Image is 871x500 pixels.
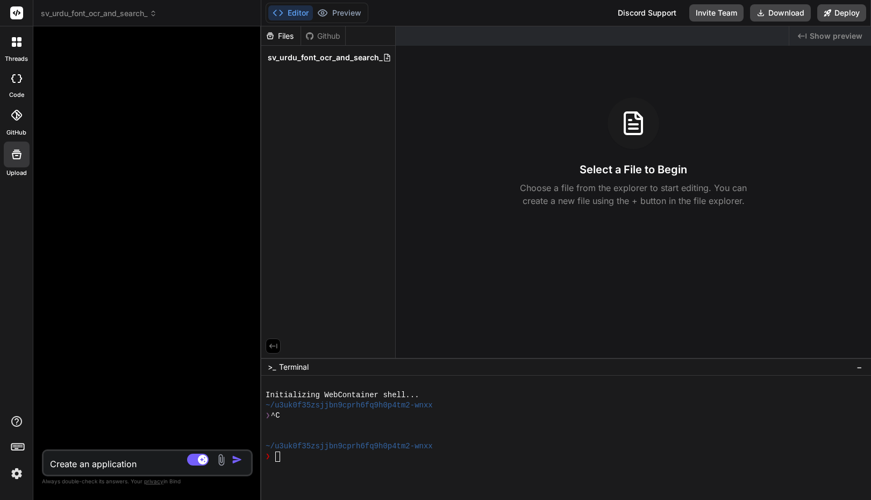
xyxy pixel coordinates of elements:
h3: Select a File to Begin [580,162,687,177]
textarea: To enrich screen reader interactions, please activate Accessibility in Grammarly extension settings [44,451,217,470]
p: Always double-check its answers. Your in Bind [42,476,253,487]
span: sv_urdu_font_ocr_and_search_ [41,8,157,19]
label: GitHub [6,128,26,137]
p: Choose a file from the explorer to start editing. You can create a new file using the + button in... [513,181,754,207]
span: sv_urdu_font_ocr_and_search_ [268,52,383,63]
button: − [854,358,865,376]
img: settings [8,464,26,483]
label: Upload [6,168,27,178]
button: Preview [313,5,366,20]
span: ^C [271,411,280,421]
div: Discord Support [611,4,683,22]
span: ❯ [266,452,271,462]
span: − [856,362,862,372]
div: Github [301,31,345,41]
label: code [9,90,24,100]
span: ~/u3uk0f35zsjjbn9cprh6fq9h0p4tm2-wnxx [266,400,433,411]
span: >_ [268,362,276,372]
img: attachment [215,454,227,466]
span: privacy [144,478,163,484]
button: Deploy [817,4,866,22]
button: Invite Team [689,4,744,22]
img: icon [232,454,242,465]
span: Terminal [279,362,309,372]
span: Show preview [810,31,862,41]
button: Editor [268,5,313,20]
span: ❯ [266,411,271,421]
span: ~/u3uk0f35zsjjbn9cprh6fq9h0p4tm2-wnxx [266,441,433,452]
span: Initializing WebContainer shell... [266,390,419,400]
label: threads [5,54,28,64]
div: Files [261,31,301,41]
button: Download [750,4,811,22]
